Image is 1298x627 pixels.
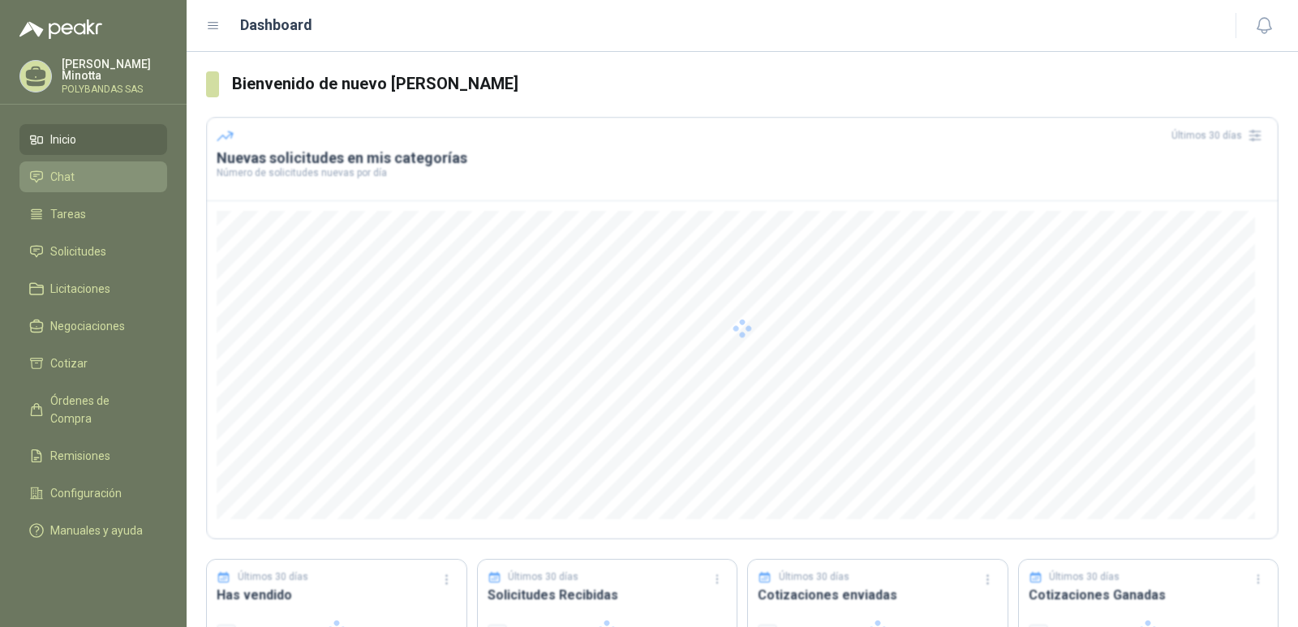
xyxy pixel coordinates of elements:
p: [PERSON_NAME] Minotta [62,58,167,81]
a: Cotizar [19,348,167,379]
a: Remisiones [19,440,167,471]
a: Configuración [19,478,167,509]
h3: Bienvenido de nuevo [PERSON_NAME] [232,71,1279,97]
span: Inicio [50,131,76,148]
span: Solicitudes [50,243,106,260]
span: Cotizar [50,354,88,372]
span: Licitaciones [50,280,110,298]
h1: Dashboard [240,14,312,37]
span: Tareas [50,205,86,223]
span: Órdenes de Compra [50,392,152,427]
span: Configuración [50,484,122,502]
span: Chat [50,168,75,186]
a: Inicio [19,124,167,155]
p: POLYBANDAS SAS [62,84,167,94]
a: Manuales y ayuda [19,515,167,546]
a: Negociaciones [19,311,167,341]
span: Manuales y ayuda [50,522,143,539]
a: Tareas [19,199,167,230]
a: Solicitudes [19,236,167,267]
a: Órdenes de Compra [19,385,167,434]
span: Negociaciones [50,317,125,335]
a: Chat [19,161,167,192]
a: Licitaciones [19,273,167,304]
span: Remisiones [50,447,110,465]
img: Logo peakr [19,19,102,39]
